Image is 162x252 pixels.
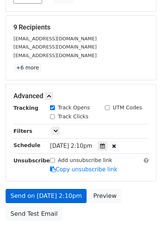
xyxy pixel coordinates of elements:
[113,104,142,112] label: UTM Codes
[58,104,90,112] label: Track Opens
[88,189,121,203] a: Preview
[125,216,162,252] iframe: Chat Widget
[58,156,112,164] label: Add unsubscribe link
[13,36,97,41] small: [EMAIL_ADDRESS][DOMAIN_NAME]
[13,44,97,50] small: [EMAIL_ADDRESS][DOMAIN_NAME]
[13,158,50,164] strong: Unsubscribe
[13,92,149,100] h5: Advanced
[50,143,92,149] span: [DATE] 2:10pm
[13,53,97,58] small: [EMAIL_ADDRESS][DOMAIN_NAME]
[13,23,149,31] h5: 9 Recipients
[13,142,40,148] strong: Schedule
[6,189,87,203] a: Send on [DATE] 2:10pm
[50,166,117,173] a: Copy unsubscribe link
[13,63,41,72] a: +6 more
[6,207,62,221] a: Send Test Email
[13,105,38,111] strong: Tracking
[13,128,32,134] strong: Filters
[58,113,88,121] label: Track Clicks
